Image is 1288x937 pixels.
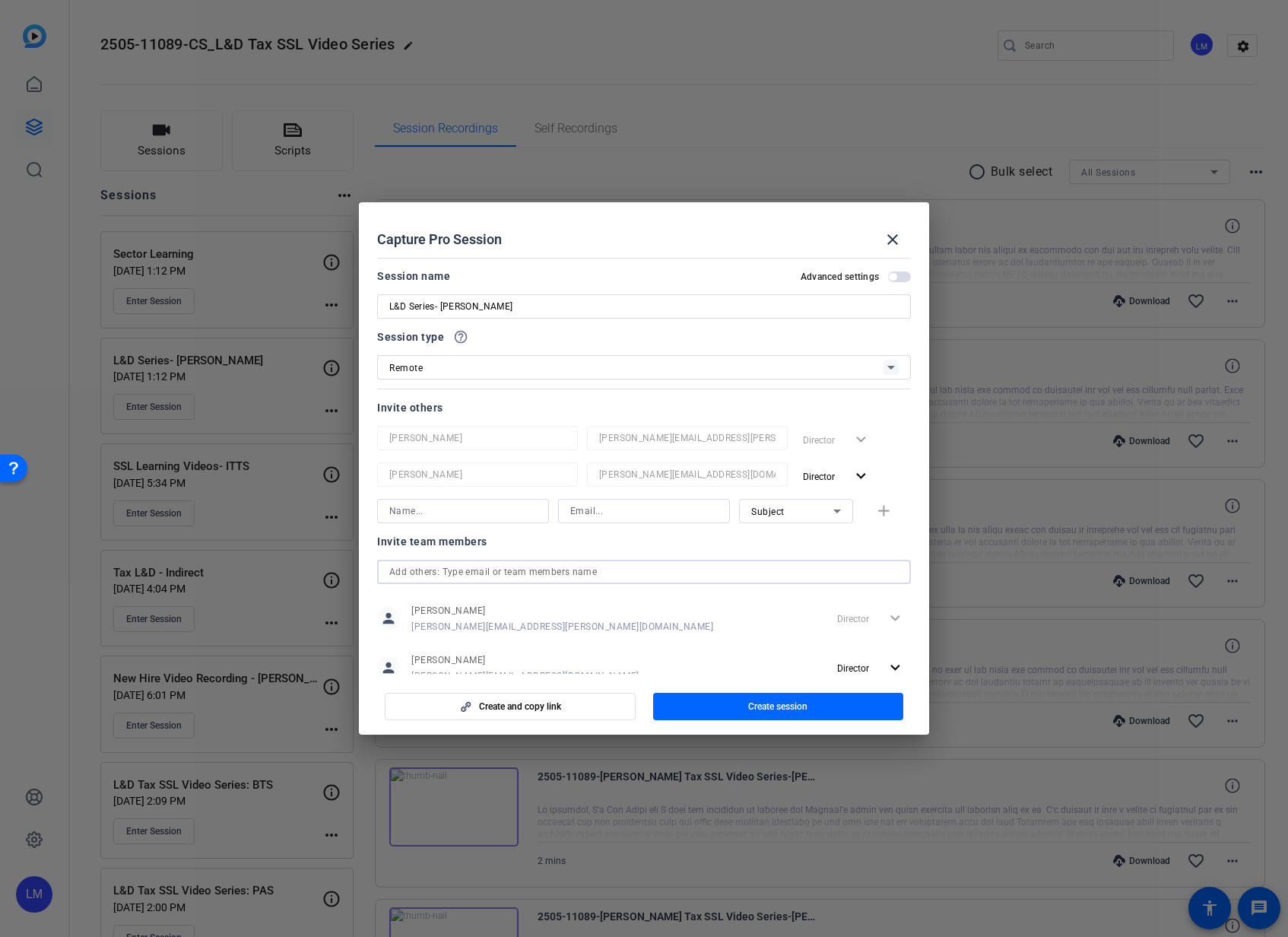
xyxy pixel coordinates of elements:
span: [PERSON_NAME][EMAIL_ADDRESS][PERSON_NAME][DOMAIN_NAME] [411,621,713,633]
div: Session name [377,267,450,285]
input: Email... [599,465,776,484]
div: Invite team members [377,532,911,551]
span: Director [837,663,869,674]
div: Invite others [377,399,911,417]
span: Subject [751,507,785,517]
span: Create session [748,700,807,713]
input: Name... [389,465,566,484]
span: Director [803,472,835,482]
button: Director [831,654,911,681]
input: Name... [389,429,566,447]
h2: Advanced settings [801,271,879,283]
mat-icon: person [377,607,400,630]
button: Create and copy link [385,693,636,720]
input: Email... [570,502,718,520]
input: Email... [599,429,776,447]
span: Remote [389,363,423,373]
mat-icon: help_outline [453,329,468,345]
span: Create and copy link [479,700,561,713]
span: Session type [377,328,444,346]
mat-icon: expand_more [886,659,905,678]
mat-icon: expand_more [852,467,871,486]
span: [PERSON_NAME][EMAIL_ADDRESS][DOMAIN_NAME] [411,670,639,682]
input: Enter Session Name [389,297,899,316]
span: [PERSON_NAME] [411,654,639,666]
span: [PERSON_NAME] [411,605,713,617]
mat-icon: person [377,656,400,679]
button: Create session [653,693,904,720]
input: Add others: Type email or team members name [389,563,899,581]
mat-icon: close [884,230,902,249]
button: Director [797,462,877,490]
div: Capture Pro Session [377,221,911,258]
input: Name... [389,502,537,520]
